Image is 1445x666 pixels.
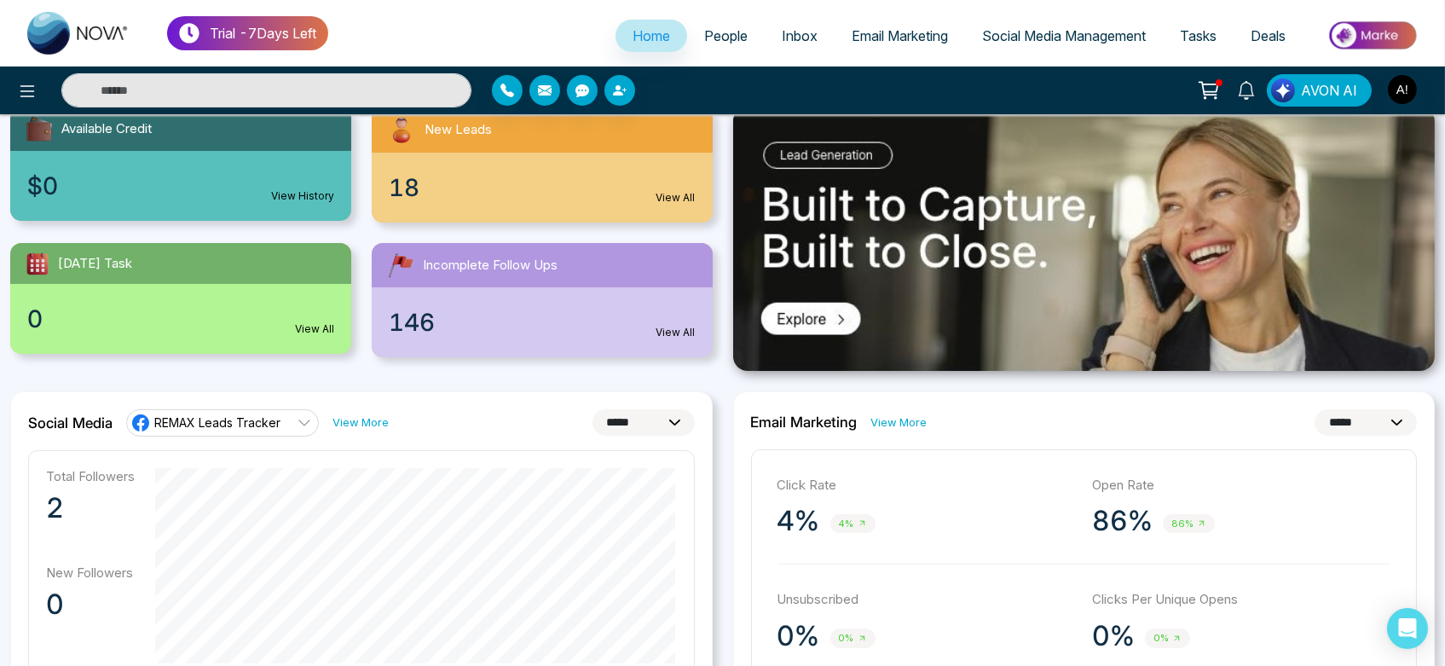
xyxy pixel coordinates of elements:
[295,321,334,337] a: View All
[965,20,1163,52] a: Social Media Management
[656,190,696,206] a: View All
[1311,16,1435,55] img: Market-place.gif
[1251,27,1286,44] span: Deals
[361,107,723,223] a: New Leads18View All
[835,20,965,52] a: Email Marketing
[656,325,696,340] a: View All
[751,414,858,431] h2: Email Marketing
[777,504,820,538] p: 4%
[830,628,876,648] span: 0%
[777,590,1076,610] p: Unsubscribed
[46,565,135,581] p: New Followers
[1163,20,1234,52] a: Tasks
[765,20,835,52] a: Inbox
[852,27,948,44] span: Email Marketing
[1092,504,1153,538] p: 86%
[423,256,558,275] span: Incomplete Follow Ups
[361,243,723,357] a: Incomplete Follow Ups146View All
[733,107,1436,371] img: .
[210,23,316,43] p: Trial - 7 Days Left
[777,619,820,653] p: 0%
[389,170,419,206] span: 18
[782,27,818,44] span: Inbox
[1092,590,1390,610] p: Clicks Per Unique Opens
[1271,78,1295,102] img: Lead Flow
[24,250,51,277] img: todayTask.svg
[271,188,334,204] a: View History
[46,588,135,622] p: 0
[46,468,135,484] p: Total Followers
[27,168,58,204] span: $0
[1301,80,1357,101] span: AVON AI
[28,414,113,431] h2: Social Media
[425,120,492,140] span: New Leads
[154,414,280,431] span: REMAX Leads Tracker
[27,301,43,337] span: 0
[46,491,135,525] p: 2
[1387,608,1428,649] div: Open Intercom Messenger
[830,514,876,534] span: 4%
[61,119,152,139] span: Available Credit
[385,113,418,146] img: newLeads.svg
[777,476,1076,495] p: Click Rate
[385,250,416,281] img: followUps.svg
[871,414,928,431] a: View More
[687,20,765,52] a: People
[1163,514,1215,534] span: 86%
[24,113,55,144] img: availableCredit.svg
[58,254,132,274] span: [DATE] Task
[1092,476,1390,495] p: Open Rate
[1388,75,1417,104] img: User Avatar
[982,27,1146,44] span: Social Media Management
[1267,74,1372,107] button: AVON AI
[704,27,748,44] span: People
[27,12,130,55] img: Nova CRM Logo
[332,414,389,431] a: View More
[1145,628,1190,648] span: 0%
[616,20,687,52] a: Home
[1234,20,1303,52] a: Deals
[1092,619,1135,653] p: 0%
[1180,27,1217,44] span: Tasks
[389,304,435,340] span: 146
[633,27,670,44] span: Home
